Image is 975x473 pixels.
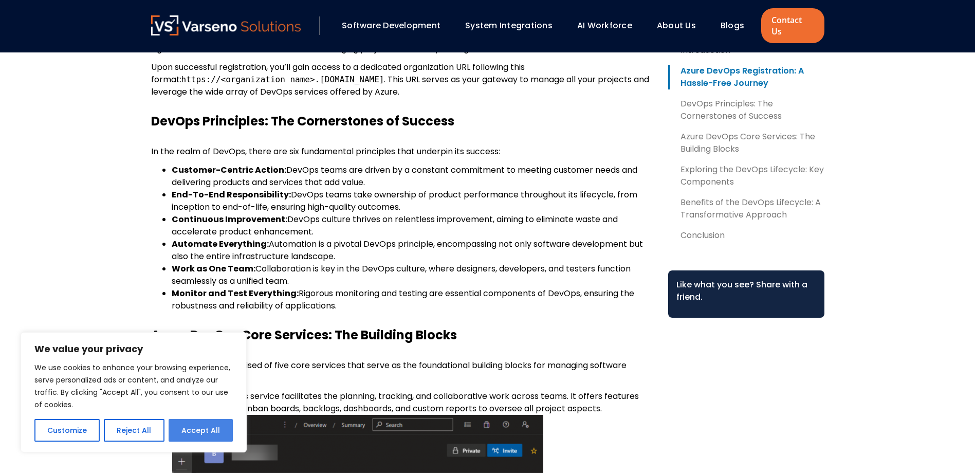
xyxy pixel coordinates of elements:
li: DevOps teams are driven by a constant commitment to meeting customer needs and delivering product... [172,164,652,189]
div: Software Development [337,17,455,34]
li: Rigorous monitoring and testing are essential components of DevOps, ensuring the robustness and r... [172,287,652,312]
a: Varseno Solutions – Product Engineering & IT Services [151,15,301,36]
p: We value your privacy [34,343,233,355]
a: Contact Us [761,8,824,43]
div: System Integrations [460,17,567,34]
a: Conclusion [668,229,824,242]
li: Automation is a pivotal DevOps principle, encompassing not only software development but also the... [172,238,652,263]
a: Azure DevOps Core Services: The Building Blocks [668,131,824,155]
li: DevOps teams take ownership of product performance throughout its lifecycle, from inception to en... [172,189,652,213]
a: Benefits of the DevOps Lifecycle: A Transformative Approach [668,196,824,221]
strong: Automate Everything: [172,238,269,250]
img: Varseno Solutions – Product Engineering & IT Services [151,15,301,35]
h3: Azure DevOps Core Services: The Building Blocks [151,328,652,343]
div: Like what you see? Share with a friend. [676,279,816,303]
a: Blogs [721,20,744,31]
a: Exploring the DevOps Lifecycle: Key Components [668,163,824,188]
a: About Us [657,20,696,31]
p: In the realm of DevOps, there are six fundamental principles that underpin its success: [151,145,652,158]
li: Collaboration is key in the DevOps culture, where designers, developers, and testers function sea... [172,263,652,287]
button: Accept All [169,419,233,442]
strong: Continuous Improvement: [172,213,287,225]
a: Software Development [342,20,440,31]
strong: Customer-Centric Action: [172,164,286,176]
strong: End-To-End Responsibility: [172,189,291,201]
strong: Work as One Team: [172,263,255,275]
p: We use cookies to enhance your browsing experience, serve personalized ads or content, and analyz... [34,361,233,411]
button: Reject All [104,419,164,442]
li: DevOps culture thrives on relentless improvement, aiming to eliminate waste and accelerate produc... [172,213,652,238]
h3: DevOps Principles: The Cornerstones of Success [151,114,652,129]
div: AI Workforce [572,17,647,34]
code: https://<organization name>.[DOMAIN_NAME] [181,75,384,84]
p: Azure DevOps is comprised of five core services that serve as the foundational building blocks fo... [151,359,652,384]
button: Customize [34,419,100,442]
a: System Integrations [465,20,553,31]
div: Blogs [715,17,759,34]
a: AI Workforce [577,20,632,31]
div: About Us [652,17,710,34]
strong: Monitor and Test Everything: [172,287,299,299]
p: Upon successful registration, you’ll gain access to a dedicated organization URL following this f... [151,61,652,98]
a: DevOps Principles: The Cornerstones of Success [668,98,824,122]
a: Azure DevOps Registration: A Hassle-Free Journey [668,65,824,89]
